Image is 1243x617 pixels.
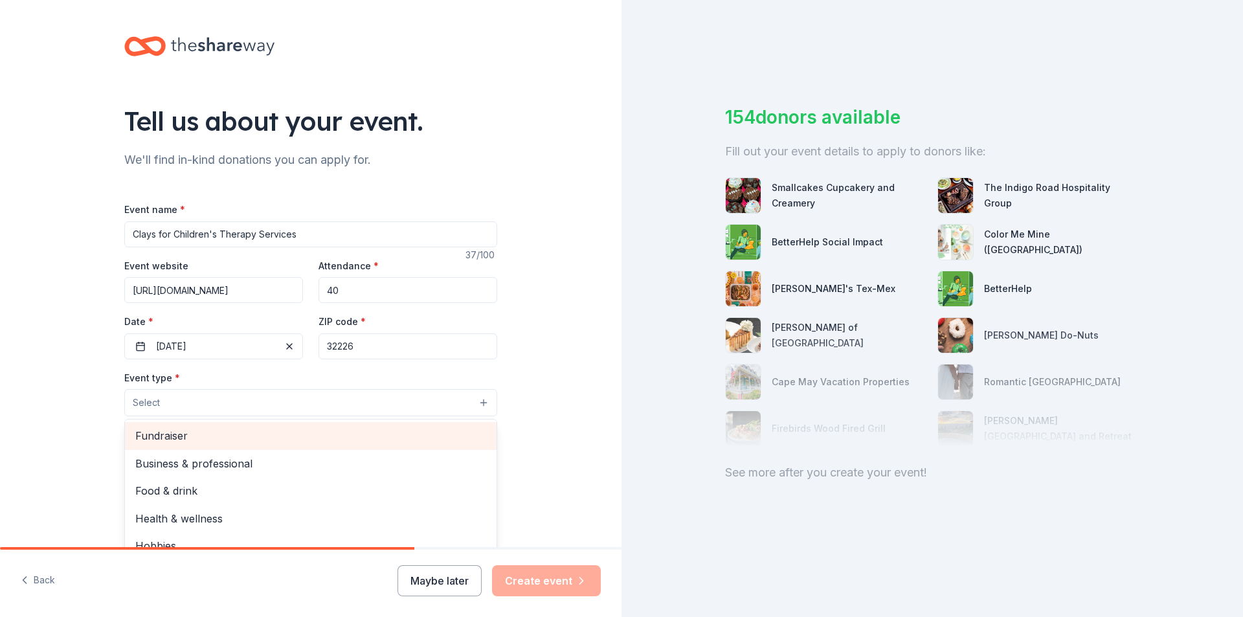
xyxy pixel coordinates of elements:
[133,395,160,410] span: Select
[135,510,486,527] span: Health & wellness
[135,537,486,554] span: Hobbies
[135,427,486,444] span: Fundraiser
[135,482,486,499] span: Food & drink
[135,455,486,472] span: Business & professional
[124,389,497,416] button: Select
[124,419,497,574] div: Select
